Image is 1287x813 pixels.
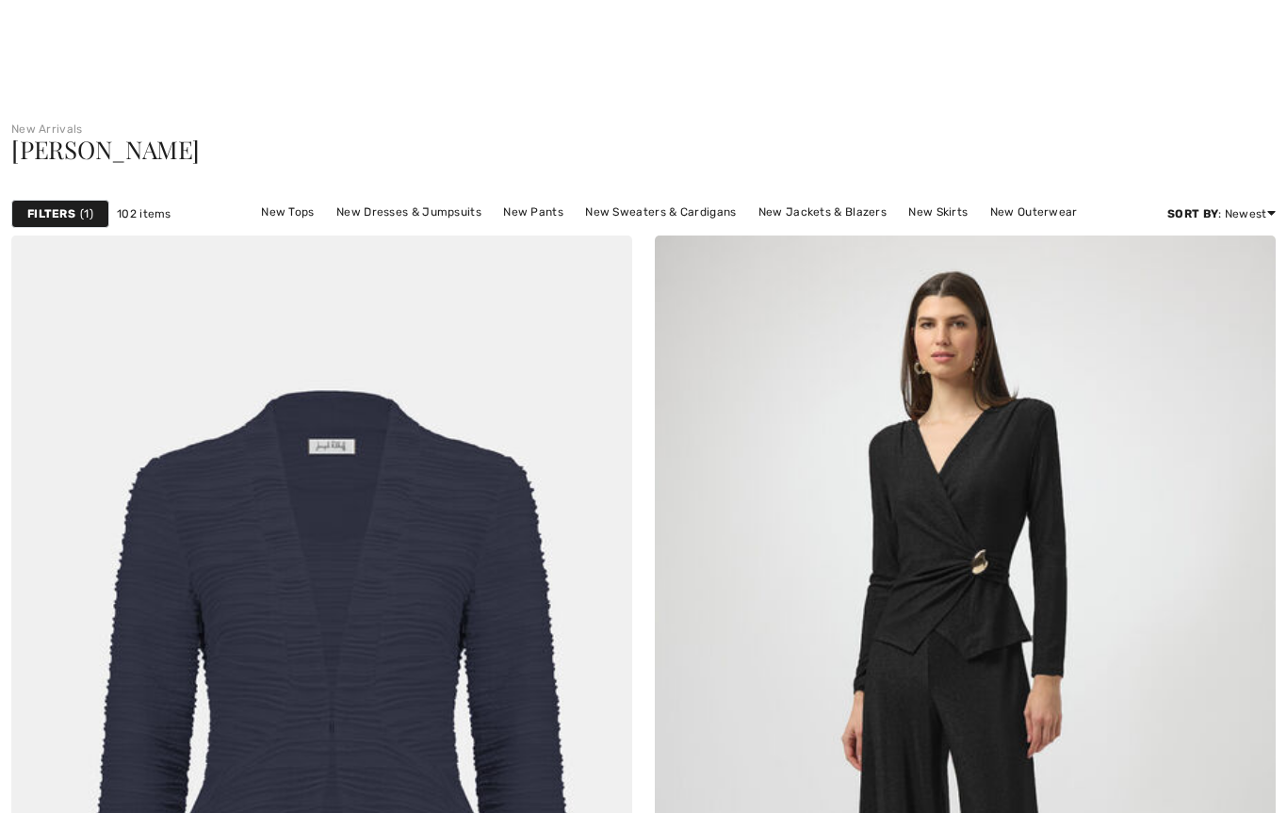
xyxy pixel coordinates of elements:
a: New Arrivals [11,122,83,136]
a: New Dresses & Jumpsuits [327,200,491,224]
strong: Sort By [1167,207,1218,220]
a: New Outerwear [981,200,1087,224]
span: 1 [80,205,93,222]
div: : Newest [1167,205,1276,222]
span: 102 items [117,205,171,222]
a: New Skirts [899,200,977,224]
strong: Filters [27,205,75,222]
a: New Tops [252,200,323,224]
a: New Pants [494,200,573,224]
span: [PERSON_NAME] [11,133,200,166]
a: New Jackets & Blazers [749,200,896,224]
a: New Sweaters & Cardigans [576,200,745,224]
